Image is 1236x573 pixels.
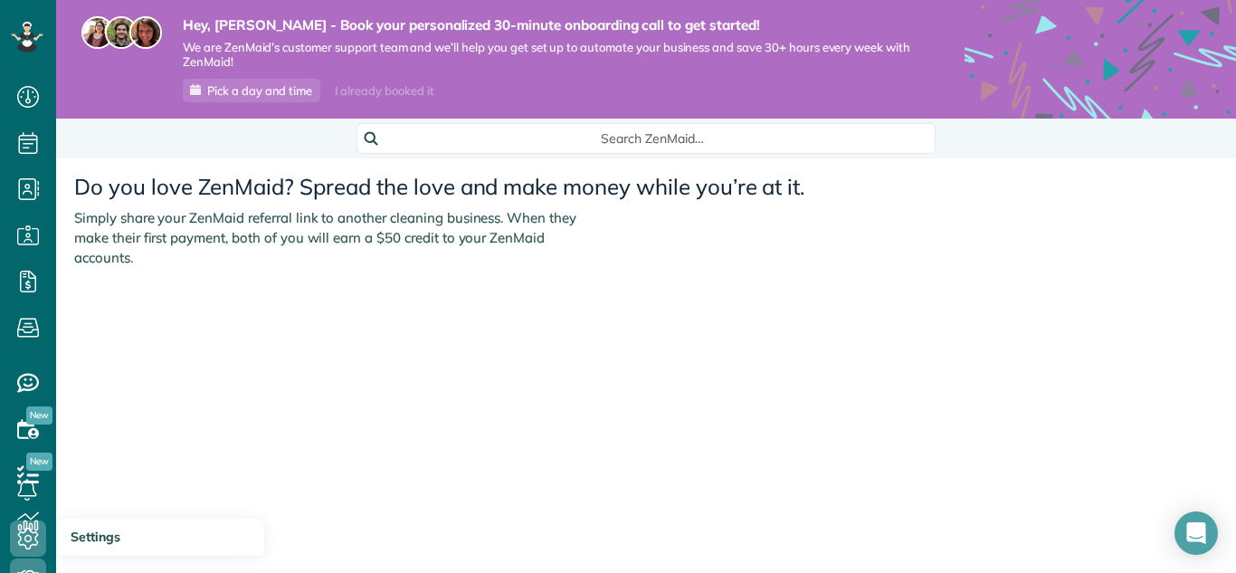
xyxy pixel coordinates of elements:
[81,16,114,49] img: maria-72a9807cf96188c08ef61303f053569d2e2a8a1cde33d635c8a3ac13582a053d.jpg
[183,16,910,34] strong: Hey, [PERSON_NAME] - Book your personalized 30-minute onboarding call to get started!
[56,199,599,277] p: Simply share your ZenMaid referral link to another cleaning business. When they make their first ...
[105,16,138,49] img: jorge-587dff0eeaa6aab1f244e6dc62b8924c3b6ad411094392a53c71c6c4a576187d.jpg
[324,80,444,102] div: I already booked it
[129,16,162,49] img: michelle-19f622bdf1676172e81f8f8fba1fb50e276960ebfe0243fe18214015130c80e4.jpg
[183,40,910,71] span: We are ZenMaid’s customer support team and we’ll help you get set up to automate your business an...
[183,79,320,102] a: Pick a day and time
[71,529,120,545] span: Settings
[56,166,1236,198] h2: Do you love ZenMaid? Spread the love and make money while you’re at it.
[1174,511,1218,555] div: Open Intercom Messenger
[26,406,52,425] span: New
[56,519,264,557] a: Settings
[26,453,52,471] span: New
[207,83,312,98] span: Pick a day and time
